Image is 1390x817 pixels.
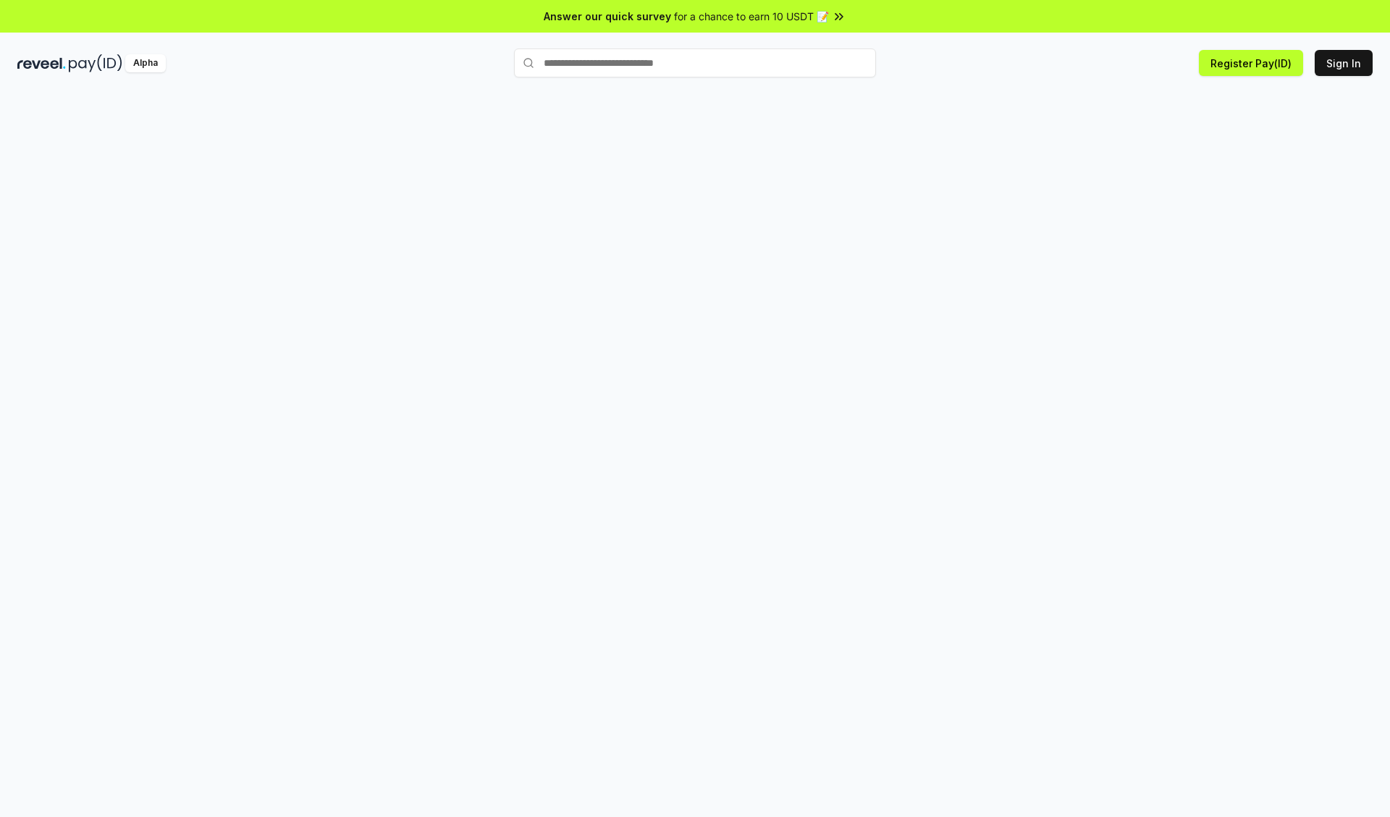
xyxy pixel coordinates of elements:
button: Register Pay(ID) [1199,50,1303,76]
img: reveel_dark [17,54,66,72]
button: Sign In [1315,50,1373,76]
img: pay_id [69,54,122,72]
span: Answer our quick survey [544,9,671,24]
span: for a chance to earn 10 USDT 📝 [674,9,829,24]
div: Alpha [125,54,166,72]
